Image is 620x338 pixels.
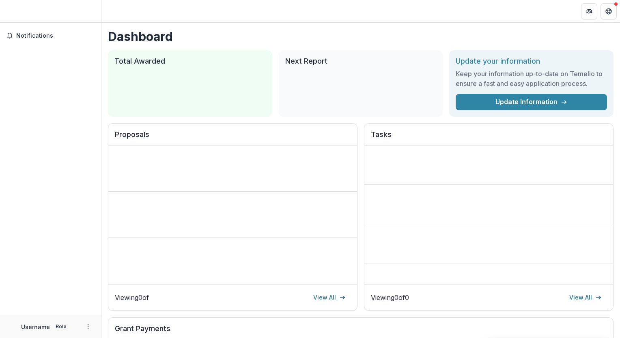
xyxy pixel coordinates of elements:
[16,32,95,39] span: Notifications
[371,293,409,302] p: Viewing 0 of 0
[456,94,607,110] a: Update Information
[83,322,93,332] button: More
[53,323,69,330] p: Role
[21,323,50,331] p: Username
[115,293,149,302] p: Viewing 0 of
[581,3,597,19] button: Partners
[115,130,351,145] h2: Proposals
[371,130,607,145] h2: Tasks
[456,57,607,66] h2: Update your information
[108,29,614,44] h1: Dashboard
[601,3,617,19] button: Get Help
[564,291,607,304] a: View All
[285,57,437,66] h2: Next Report
[3,29,98,42] button: Notifications
[308,291,351,304] a: View All
[456,69,607,88] h3: Keep your information up-to-date on Temelio to ensure a fast and easy application process.
[114,57,266,66] h2: Total Awarded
